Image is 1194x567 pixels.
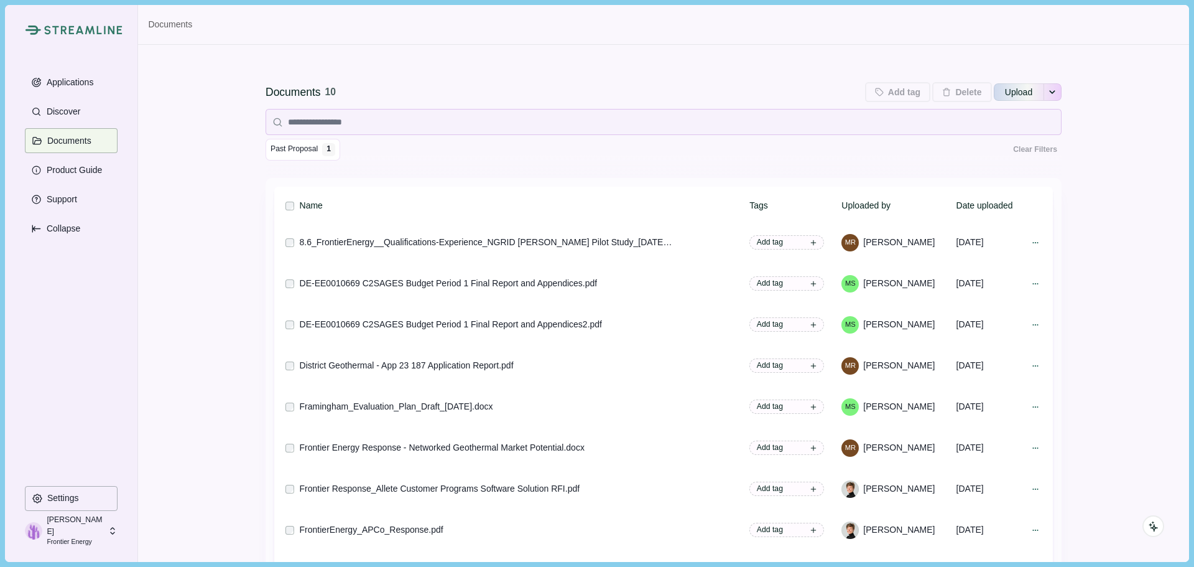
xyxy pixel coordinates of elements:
[25,25,118,35] a: Streamline Climate LogoStreamline Climate Logo
[863,236,935,249] span: [PERSON_NAME]
[42,194,77,205] p: Support
[749,235,824,250] button: Add tag
[266,139,340,161] button: Past Proposal 1
[300,441,585,454] div: Frontier Energy Response - Networked Geothermal Market Potential.docx
[47,514,104,537] p: [PERSON_NAME]
[43,493,79,504] p: Settings
[994,82,1044,102] button: Upload
[757,237,783,248] span: Add tag
[840,190,954,221] th: Uploaded by
[271,144,318,155] span: Past Proposal
[865,82,930,102] button: Add tag
[749,482,824,496] button: Add tag
[845,444,856,451] div: Megan Raisle
[325,145,333,152] div: 1
[43,136,91,146] p: Documents
[300,236,673,249] div: 8.6_FrontierEnergy__Qualifications-Experience_NGRID [PERSON_NAME] Pilot Study_[DATE].docx
[757,442,783,453] span: Add tag
[863,359,935,372] span: [PERSON_NAME]
[757,360,783,371] span: Add tag
[25,216,118,241] button: Expand
[47,537,104,547] p: Frontier Energy
[148,18,192,31] a: Documents
[749,358,824,373] button: Add tag
[42,106,80,117] p: Discover
[956,232,1025,253] div: [DATE]
[841,480,859,498] img: Helena Merk
[863,400,935,413] span: [PERSON_NAME]
[25,25,40,35] img: Streamline Climate Logo
[757,524,783,535] span: Add tag
[757,483,783,494] span: Add tag
[297,190,747,221] th: Name
[42,165,103,176] p: Product Guide
[749,441,824,455] button: Add tag
[25,486,118,511] button: Settings
[25,70,118,95] button: Applications
[25,187,118,212] button: Support
[42,77,94,88] p: Applications
[956,437,1025,459] div: [DATE]
[25,486,118,515] a: Settings
[749,400,824,414] button: Add tag
[300,400,493,413] div: Framingham_Evaluation_Plan_Draft_[DATE].docx
[1009,139,1062,161] button: Clear Filters
[845,403,856,410] div: Marian Stone
[956,355,1025,377] div: [DATE]
[932,82,991,102] button: Delete
[956,273,1025,294] div: [DATE]
[25,157,118,182] button: Product Guide
[863,318,935,331] span: [PERSON_NAME]
[956,314,1025,335] div: [DATE]
[757,401,783,412] span: Add tag
[956,396,1025,418] div: [DATE]
[845,280,856,287] div: Marian Stone
[44,26,123,35] img: Streamline Climate Logo
[300,277,598,290] div: DE-EE0010669 C2SAGES Budget Period 1 Final Report and Appendices.pdf
[749,523,824,537] button: Add tag
[300,318,602,331] div: DE-EE0010669 C2SAGES Budget Period 1 Final Report and Appendices2.pdf
[845,321,856,328] div: Marian Stone
[863,523,935,537] span: [PERSON_NAME]
[863,277,935,290] span: [PERSON_NAME]
[747,190,840,221] th: Tags
[845,239,856,246] div: Megan Raisle
[954,190,1024,221] th: Date uploaded
[841,522,859,539] img: Helena Merk
[266,85,321,100] div: Documents
[956,519,1025,541] div: [DATE]
[845,362,856,369] div: Megan Raisle
[25,99,118,124] button: Discover
[300,482,580,495] div: Frontier Response_Allete Customer Programs Software Solution RFI.pdf
[325,85,336,100] div: 10
[25,522,42,540] img: profile picture
[749,276,824,291] button: Add tag
[757,278,783,289] span: Add tag
[300,359,514,372] div: District Geothermal - App 23 187 Application Report.pdf
[42,223,80,234] p: Collapse
[749,317,824,332] button: Add tag
[757,319,783,330] span: Add tag
[863,482,935,495] span: [PERSON_NAME]
[1044,82,1062,102] button: See more options
[25,128,118,153] button: Documents
[863,441,935,454] span: [PERSON_NAME]
[300,523,443,537] div: FrontierEnergy_APCo_Response.pdf
[956,478,1025,500] div: [DATE]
